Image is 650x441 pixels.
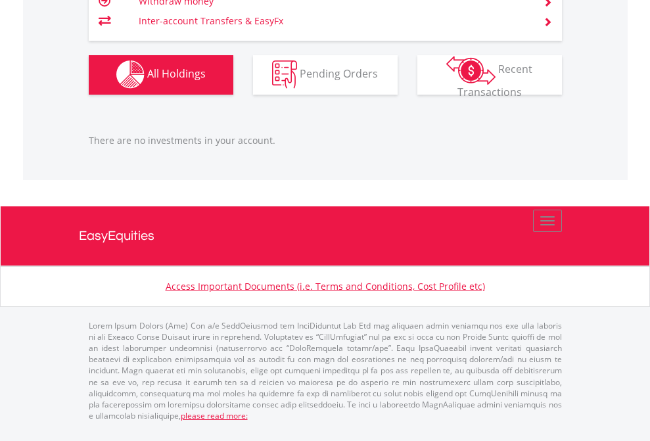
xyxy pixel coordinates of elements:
button: Recent Transactions [417,55,562,95]
a: Access Important Documents (i.e. Terms and Conditions, Cost Profile etc) [166,280,485,292]
span: All Holdings [147,66,206,81]
img: holdings-wht.png [116,60,145,89]
p: There are no investments in your account. [89,134,562,147]
p: Lorem Ipsum Dolors (Ame) Con a/e SeddOeiusmod tem InciDiduntut Lab Etd mag aliquaen admin veniamq... [89,320,562,421]
button: All Holdings [89,55,233,95]
img: transactions-zar-wht.png [446,56,496,85]
img: pending_instructions-wht.png [272,60,297,89]
a: EasyEquities [79,206,572,266]
button: Pending Orders [253,55,398,95]
a: please read more: [181,410,248,421]
span: Recent Transactions [457,62,533,99]
td: Inter-account Transfers & EasyFx [139,11,527,31]
span: Pending Orders [300,66,378,81]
